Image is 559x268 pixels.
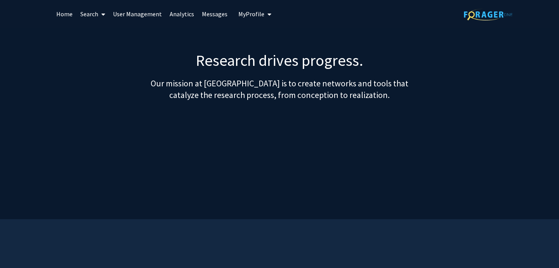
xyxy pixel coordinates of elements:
img: ForagerOne Logo [464,9,512,21]
a: User Management [109,0,166,27]
span: My Profile [238,10,264,18]
a: Analytics [166,0,198,27]
a: Home [52,0,76,27]
a: Messages [198,0,231,27]
a: Search [76,0,109,27]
